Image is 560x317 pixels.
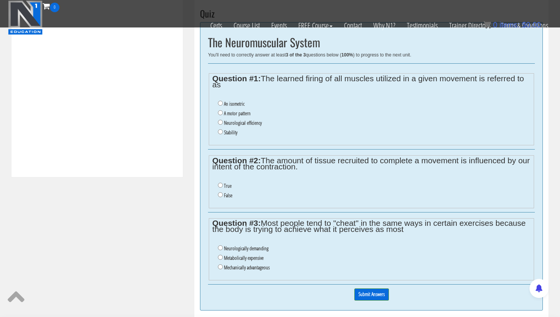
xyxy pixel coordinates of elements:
label: Neurological efficiency [224,120,262,126]
span: 0 [50,3,59,12]
a: 0 items: $0.00 [483,21,541,29]
a: Certs [205,12,228,39]
label: Neurologically demanding [224,245,269,251]
a: Contact [338,12,368,39]
input: Submit Answers [354,288,389,300]
label: A motor pattern [224,110,251,116]
a: Terms & Conditions [495,12,554,39]
strong: Question #1: [212,74,261,83]
label: An isometric [224,101,245,107]
span: $ [522,21,526,29]
a: Course List [228,12,266,39]
label: Metabolically expensive [224,255,264,261]
a: 0 [43,1,59,11]
h2: The Neuromuscular System [208,36,535,48]
strong: Question #2: [212,156,261,165]
span: items: [499,21,520,29]
legend: The learned firing of all muscles utilized in a given movement is referred to as [212,76,530,88]
label: Stability [224,129,237,135]
label: Mechanically advantageous [224,264,270,270]
bdi: 0.00 [522,21,541,29]
a: Events [266,12,293,39]
legend: The amount of tissue recruited to complete a movement is influenced by our intent of the contract... [212,158,530,170]
label: False [224,192,232,198]
span: 0 [493,21,497,29]
img: n1-education [8,0,43,35]
div: You'll need to correctly answer at least questions below ( ) to progress to the next unit. [208,52,535,58]
label: True [224,183,232,189]
b: 100% [341,52,353,58]
strong: Question #3: [212,219,261,227]
legend: Most people tend to "cheat" in the same ways in certain exercises because the body is trying to a... [212,220,530,232]
a: Testimonials [401,12,443,39]
b: 3 of the 3 [286,52,306,58]
img: icon11.png [483,21,491,29]
a: Why N1? [368,12,401,39]
a: Trainer Directory [443,12,495,39]
a: FREE Course [293,12,338,39]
